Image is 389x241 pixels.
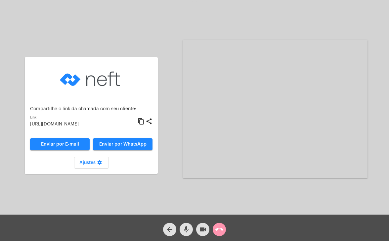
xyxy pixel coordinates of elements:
[166,225,174,233] mat-icon: arrow_back
[96,160,104,168] mat-icon: settings
[138,118,145,125] mat-icon: content_copy
[58,62,124,95] img: logo-neft-novo-2.png
[146,118,152,125] mat-icon: share
[99,142,147,147] span: Enviar por WhatsApp
[30,138,90,150] a: Enviar por E-mail
[215,225,223,233] mat-icon: call_end
[199,225,207,233] mat-icon: videocam
[79,160,104,165] span: Ajustes
[182,225,190,233] mat-icon: mic
[30,107,152,112] p: Compartilhe o link da chamada com seu cliente:
[93,138,152,150] button: Enviar por WhatsApp
[41,142,79,147] span: Enviar por E-mail
[74,157,109,169] button: Ajustes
